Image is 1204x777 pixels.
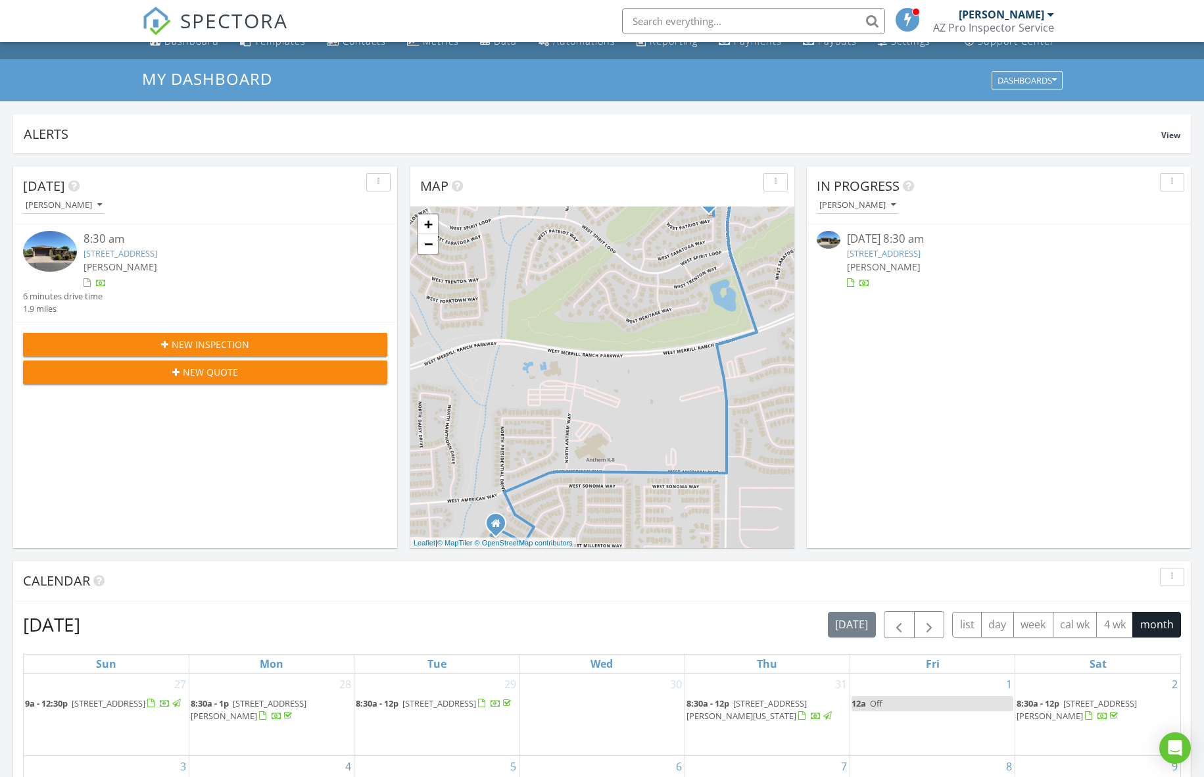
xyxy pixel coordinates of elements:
span: 8:30a - 12p [686,697,729,709]
td: Go to August 1, 2025 [850,674,1015,756]
a: Go to August 6, 2025 [673,756,685,777]
span: [PERSON_NAME] [847,261,921,273]
a: Sunday [93,655,119,673]
a: 8:30a - 1p [STREET_ADDRESS][PERSON_NAME] [191,697,306,722]
input: Search everything... [622,8,885,34]
button: [PERSON_NAME] [817,197,898,214]
span: [PERSON_NAME] [84,261,157,273]
a: Go to July 27, 2025 [172,674,189,695]
div: 1.9 miles [23,303,103,315]
a: Go to July 30, 2025 [667,674,685,695]
a: Tuesday [425,655,449,673]
a: [DATE] 8:30 am [STREET_ADDRESS] [PERSON_NAME] [817,231,1181,289]
span: 8:30a - 12p [1017,697,1059,709]
button: Next month [914,611,945,638]
button: month [1132,612,1181,638]
button: list [952,612,982,638]
span: [STREET_ADDRESS] [72,697,145,709]
h2: [DATE] [23,611,80,638]
span: New Quote [183,365,238,379]
a: 8:30a - 12p [STREET_ADDRESS][PERSON_NAME][US_STATE] [686,697,834,722]
span: 9a - 12:30p [25,697,68,709]
a: 8:30a - 12p [STREET_ADDRESS][PERSON_NAME][US_STATE] [686,696,848,724]
span: [STREET_ADDRESS][PERSON_NAME] [1017,697,1137,722]
span: 8:30a - 1p [191,697,229,709]
span: [STREET_ADDRESS][PERSON_NAME] [191,697,306,722]
img: 9367320%2Fcover_photos%2FN0AdW3SXJ8yLS9fbQrwA%2Fsmall.9367320-1756309282313 [23,231,77,272]
span: [STREET_ADDRESS] [402,697,476,709]
span: SPECTORA [180,7,288,34]
a: Go to August 5, 2025 [508,756,519,777]
td: Go to July 31, 2025 [685,674,850,756]
div: Open Intercom Messenger [1159,732,1191,764]
a: 8:30a - 12p [STREET_ADDRESS][PERSON_NAME] [1017,697,1137,722]
a: © MapTiler [437,539,473,547]
a: Thursday [754,655,780,673]
span: [DATE] [23,177,65,195]
a: Go to August 1, 2025 [1003,674,1015,695]
a: 9a - 12:30p [STREET_ADDRESS] [25,697,183,709]
button: week [1013,612,1053,638]
button: New Inspection [23,333,387,357]
a: © OpenStreetMap contributors [475,539,573,547]
button: cal wk [1053,612,1097,638]
td: Go to July 29, 2025 [354,674,519,756]
a: Go to August 7, 2025 [838,756,850,777]
span: Off [870,697,882,709]
a: Go to July 31, 2025 [832,674,850,695]
span: New Inspection [172,338,249,351]
div: 6864 W Patriot Way, Florence, AZ 85132 [709,200,717,208]
button: Previous month [884,611,915,638]
button: day [981,612,1014,638]
a: Friday [923,655,942,673]
img: 9367320%2Fcover_photos%2FN0AdW3SXJ8yLS9fbQrwA%2Fsmall.9367320-1756309282313 [817,231,840,249]
div: [PERSON_NAME] [959,8,1044,21]
a: SPECTORA [142,18,288,45]
div: 8:30 am [84,231,357,247]
a: 8:30a - 12p [STREET_ADDRESS] [356,697,514,709]
span: In Progress [817,177,900,195]
span: Calendar [23,572,90,589]
div: 6 minutes drive time [23,290,103,303]
a: 8:30a - 12p [STREET_ADDRESS] [356,696,518,712]
div: Alerts [24,125,1161,143]
a: Go to August 2, 2025 [1169,674,1180,695]
td: Go to July 28, 2025 [189,674,354,756]
a: Wednesday [588,655,615,673]
span: 12a [852,697,866,709]
a: Leaflet [414,539,435,547]
td: Go to August 2, 2025 [1015,674,1180,756]
a: 9a - 12:30p [STREET_ADDRESS] [25,696,187,712]
a: 8:30a - 1p [STREET_ADDRESS][PERSON_NAME] [191,696,352,724]
div: [DATE] 8:30 am [847,231,1151,247]
button: [PERSON_NAME] [23,197,105,214]
a: Zoom in [418,214,438,234]
a: [STREET_ADDRESS] [847,247,921,259]
a: Go to July 29, 2025 [502,674,519,695]
img: The Best Home Inspection Software - Spectora [142,7,171,36]
a: Go to August 9, 2025 [1169,756,1180,777]
a: 8:30a - 12p [STREET_ADDRESS][PERSON_NAME] [1017,696,1179,724]
button: 4 wk [1096,612,1133,638]
div: | [410,538,576,549]
div: Dashboards [998,76,1057,85]
span: 8:30a - 12p [356,697,398,709]
button: Dashboards [992,71,1063,89]
a: Go to August 8, 2025 [1003,756,1015,777]
div: AZ Pro Inspector Service [933,21,1054,34]
a: Go to August 4, 2025 [343,756,354,777]
a: Go to August 3, 2025 [178,756,189,777]
a: [STREET_ADDRESS] [84,247,157,259]
div: [PERSON_NAME] [819,201,896,210]
span: [STREET_ADDRESS][PERSON_NAME][US_STATE] [686,697,807,722]
a: 8:30 am [STREET_ADDRESS] [PERSON_NAME] 6 minutes drive time 1.9 miles [23,231,387,315]
a: Monday [257,655,286,673]
button: New Quote [23,361,387,384]
a: Saturday [1087,655,1109,673]
span: My Dashboard [142,68,272,89]
span: Map [420,177,448,195]
td: Go to July 30, 2025 [519,674,685,756]
a: Zoom out [418,234,438,254]
td: Go to July 27, 2025 [24,674,189,756]
span: View [1161,130,1180,141]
